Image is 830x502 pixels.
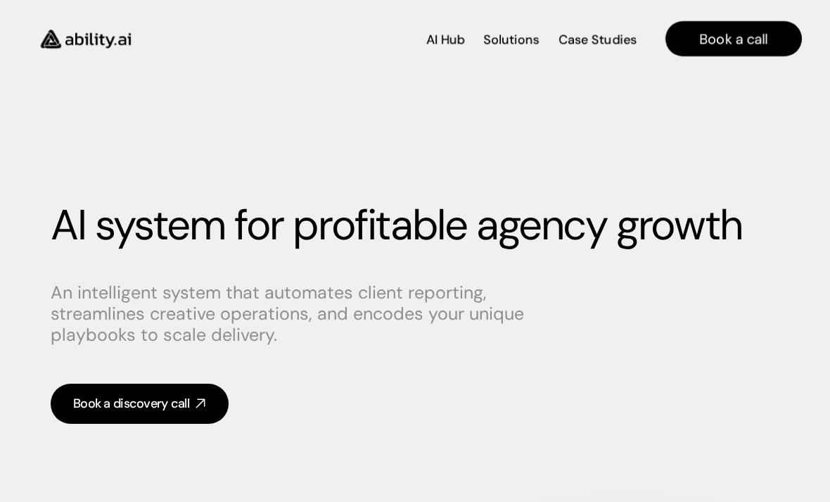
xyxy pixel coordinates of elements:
[558,31,637,49] p: Case Studies
[558,27,637,51] a: Case Studies
[483,31,539,49] p: Solutions
[151,21,802,56] nav: Main navigation
[73,395,189,413] div: Book a discovery call
[87,132,186,146] h3: Ready-to-use in Slack
[426,27,465,51] a: AI Hub
[426,31,465,49] p: AI Hub
[51,282,543,346] p: An intelligent system that automates client reporting, streamlines creative operations, and encod...
[665,21,802,56] a: Book a call
[51,200,779,251] h1: AI system for profitable agency growth
[700,29,768,49] p: Book a call
[51,384,229,424] a: Book a discovery call
[483,27,539,51] a: Solutions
